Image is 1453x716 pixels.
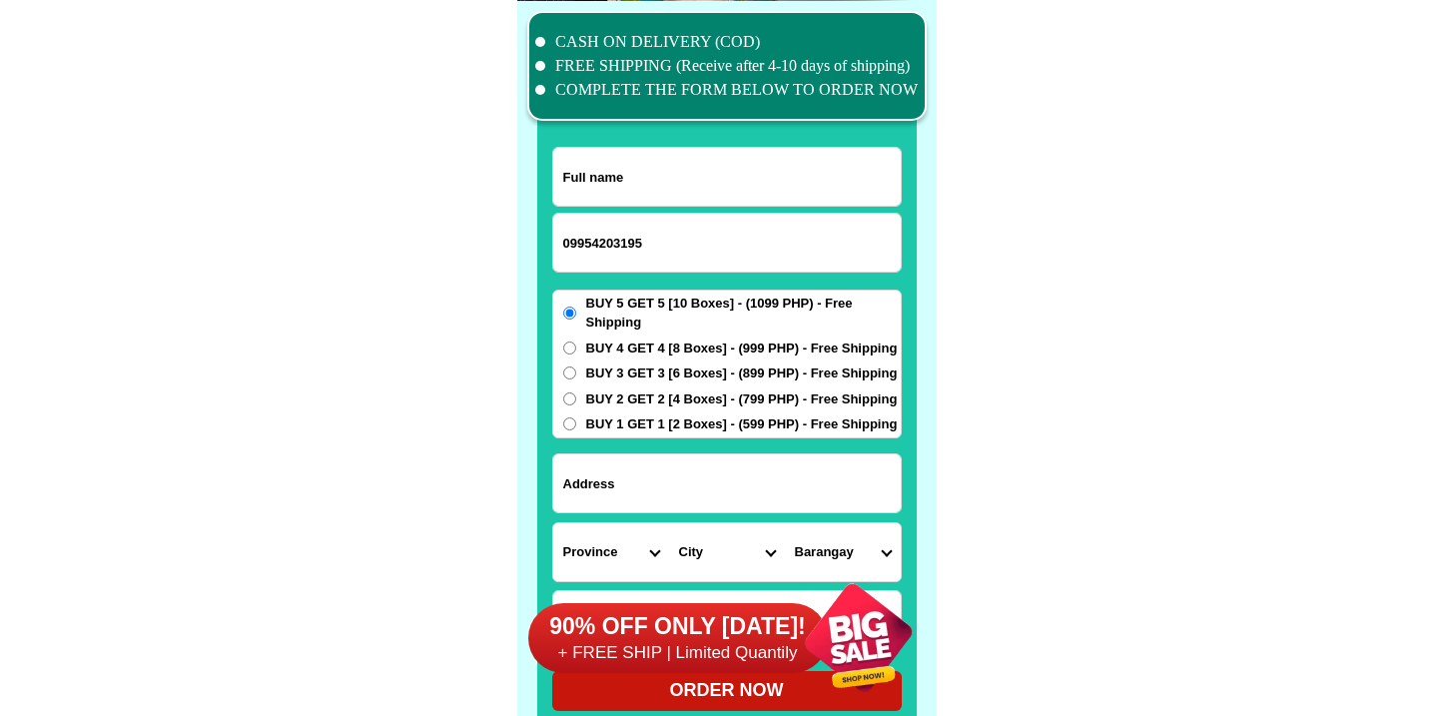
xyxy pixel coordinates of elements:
span: BUY 5 GET 5 [10 Boxes] - (1099 PHP) - Free Shipping [586,294,901,333]
span: BUY 1 GET 1 [2 Boxes] - (599 PHP) - Free Shipping [586,414,898,434]
input: Input address [553,454,901,512]
input: BUY 1 GET 1 [2 Boxes] - (599 PHP) - Free Shipping [563,417,576,430]
input: Input full_name [553,148,901,206]
li: COMPLETE THE FORM BELOW TO ORDER NOW [535,78,919,102]
input: BUY 5 GET 5 [10 Boxes] - (1099 PHP) - Free Shipping [563,307,576,320]
input: BUY 4 GET 4 [8 Boxes] - (999 PHP) - Free Shipping [563,342,576,355]
li: CASH ON DELIVERY (COD) [535,30,919,54]
h6: 90% OFF ONLY [DATE]! [528,612,828,642]
h6: + FREE SHIP | Limited Quantily [528,642,828,664]
input: Input phone_number [553,214,901,272]
select: Select province [553,523,669,581]
li: FREE SHIPPING (Receive after 4-10 days of shipping) [535,54,919,78]
span: BUY 2 GET 2 [4 Boxes] - (799 PHP) - Free Shipping [586,389,898,409]
select: Select district [669,523,785,581]
select: Select commune [785,523,901,581]
input: BUY 2 GET 2 [4 Boxes] - (799 PHP) - Free Shipping [563,392,576,405]
input: BUY 3 GET 3 [6 Boxes] - (899 PHP) - Free Shipping [563,366,576,379]
span: BUY 3 GET 3 [6 Boxes] - (899 PHP) - Free Shipping [586,363,898,383]
span: BUY 4 GET 4 [8 Boxes] - (999 PHP) - Free Shipping [586,339,898,358]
